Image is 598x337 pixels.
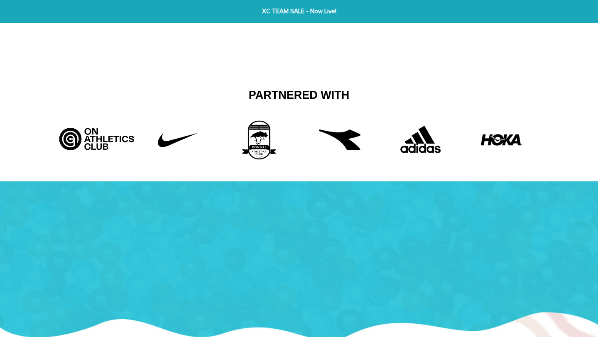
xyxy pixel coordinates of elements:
[319,119,360,161] img: free-diadora-logo-icon-download-in-svg-png-gif-file-formats--brand-fashion-pack-logos-icons-28542...
[481,119,522,161] img: HOKA-logo.webp
[390,119,452,161] img: Adidas.png
[228,119,290,161] img: 3rd_partner.png
[147,119,209,161] img: Untitled-1_42f22808-10d6-43b8-a0fd-fffce8cf9462.png
[184,7,414,16] span: XC TEAM SALE - Now Live!
[62,88,536,103] h2: Partnered With
[56,119,137,152] img: Artboard_5_bcd5fb9d-526a-4748-82a7-e4a7ed1c43f8.jpg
